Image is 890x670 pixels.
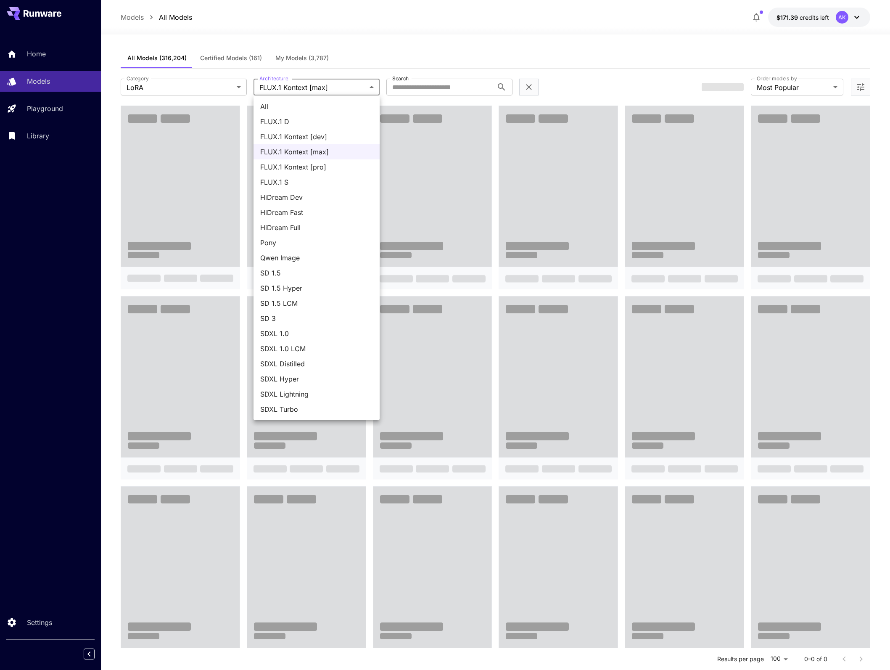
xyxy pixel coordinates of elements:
[260,328,373,339] span: SDXL 1.0
[260,147,373,157] span: FLUX.1 Kontext [max]
[260,132,373,142] span: FLUX.1 Kontext [dev]
[260,177,373,187] span: FLUX.1 S
[260,253,373,263] span: Qwen Image
[260,207,373,217] span: HiDream Fast
[260,222,373,233] span: HiDream Full
[260,117,373,127] span: FLUX.1 D
[260,389,373,399] span: SDXL Lightning
[260,101,373,111] span: All
[260,268,373,278] span: SD 1.5
[260,192,373,202] span: HiDream Dev
[260,162,373,172] span: FLUX.1 Kontext [pro]
[260,404,373,414] span: SDXL Turbo
[260,359,373,369] span: SDXL Distilled
[260,313,373,323] span: SD 3
[260,374,373,384] span: SDXL Hyper
[260,283,373,293] span: SD 1.5 Hyper
[260,344,373,354] span: SDXL 1.0 LCM
[260,238,373,248] span: Pony
[260,298,373,308] span: SD 1.5 LCM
